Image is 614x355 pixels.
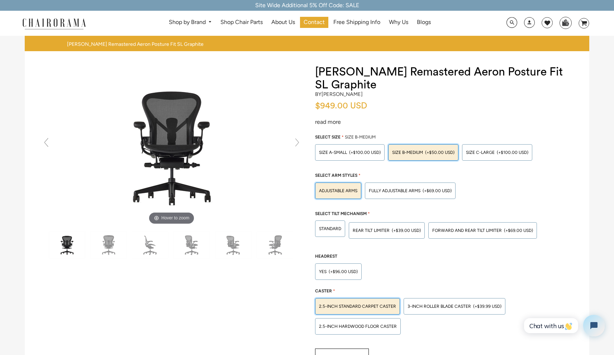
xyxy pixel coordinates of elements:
a: Contact [300,17,328,28]
span: $949.00 USD [315,102,367,110]
span: [PERSON_NAME] Remastered Aeron Posture Fit SL Graphite [67,41,204,48]
span: 2.5-inch Hardwood Floor Caster [319,324,397,329]
nav: DesktopNavigation [120,17,479,30]
a: Herman Miller Remastered Aeron Posture Fit SL Graphite - chairoramaHover to zoom [64,142,279,149]
span: About Us [271,19,295,26]
a: [PERSON_NAME] [322,91,363,97]
img: Herman Miller Remastered Aeron Posture Fit SL Graphite - chairorama [132,232,168,258]
span: FORWARD AND REAR TILT LIMITER [432,228,502,233]
span: Blogs [417,19,431,26]
span: (+$69.00 USD) [423,189,452,193]
a: About Us [268,17,299,28]
a: Blogs [413,17,434,28]
span: Headrest [315,254,337,259]
img: Herman Miller Remastered Aeron Posture Fit SL Graphite - chairorama [49,232,85,258]
img: Herman Miller Remastered Aeron Posture Fit SL Graphite - chairorama [215,232,251,258]
span: Select Tilt Mechanism [315,211,367,216]
nav: breadcrumbs [67,41,206,48]
span: SIZE C-LARGE [466,150,495,155]
h2: by [315,91,363,97]
span: (+$100.00 USD) [349,150,381,155]
span: (+$69.00 USD) [504,228,533,233]
a: Shop Chair Parts [217,17,266,28]
span: (+$100.00 USD) [497,150,528,155]
a: Why Us [385,17,412,28]
span: Fully Adjustable Arms [369,188,420,193]
span: Free Shipping Info [333,19,380,26]
img: WhatsApp_Image_2024-07-12_at_16.23.01.webp [560,17,571,28]
span: (+$39.99 USD) [473,304,501,308]
img: Herman Miller Remastered Aeron Posture Fit SL Graphite - chairorama [91,232,127,258]
h1: [PERSON_NAME] Remastered Aeron Posture Fit SL Graphite [315,65,575,91]
span: (+$96.00 USD) [329,269,358,274]
span: SIZE B-MEDIUM [345,135,376,140]
span: 2.5-inch Standard Carpet Caster [319,304,396,309]
span: STANDARD [319,226,341,231]
span: Contact [304,19,325,26]
span: (+$39.00 USD) [392,228,421,233]
a: Shop by Brand [165,17,216,28]
span: (+$50.00 USD) [425,150,454,155]
span: Why Us [389,19,408,26]
img: chairorama [18,17,90,30]
img: Herman Miller Remastered Aeron Posture Fit SL Graphite - chairorama [64,65,279,227]
img: Herman Miller Remastered Aeron Posture Fit SL Graphite - chairorama [174,232,210,258]
a: read more [315,118,341,125]
span: Select Arm Styles [315,173,357,178]
span: 3-inch Roller Blade Caster [408,304,471,309]
span: Yes [319,269,327,274]
span: SIZE A-SMALL [319,150,347,155]
span: SIZE B-MEDIUM [392,150,423,155]
span: Caster [315,288,332,293]
iframe: Tidio Chat [516,309,611,342]
span: Select Size [315,135,341,140]
a: Free Shipping Info [330,17,384,28]
img: Herman Miller Remastered Aeron Posture Fit SL Graphite - chairorama [257,232,293,258]
span: Shop Chair Parts [220,19,263,26]
span: Adjustable Arms [319,188,357,193]
span: REAR TILT LIMITER [353,228,390,233]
